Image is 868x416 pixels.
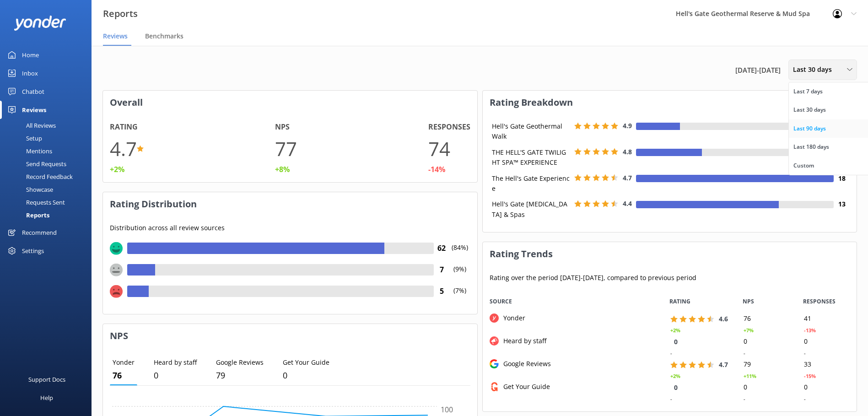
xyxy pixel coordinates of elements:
[744,326,754,334] div: +7%
[797,336,857,347] div: 0
[499,313,525,323] div: Yonder
[744,372,756,380] div: +11%
[670,394,672,403] div: -
[110,121,138,133] h4: Rating
[113,369,135,382] p: 76
[483,91,857,114] h3: Rating Breakdown
[737,359,797,370] div: 79
[428,164,445,176] div: -14%
[793,161,814,170] div: Custom
[623,173,632,182] span: 4.7
[623,199,632,208] span: 4.4
[490,199,572,220] div: Hell's Gate [MEDICAL_DATA] & Spas
[793,87,823,96] div: Last 7 days
[22,46,39,64] div: Home
[669,297,690,306] span: RATING
[450,243,470,264] p: (84%)
[216,357,264,367] p: Google Reviews
[434,286,450,297] h4: 5
[40,389,53,407] div: Help
[737,382,797,393] div: 0
[719,360,728,369] span: 4.7
[22,223,57,242] div: Recommend
[22,101,46,119] div: Reviews
[803,394,805,403] div: -
[499,336,546,346] div: Heard by staff
[5,209,49,222] div: Reports
[803,372,815,380] div: -15%
[623,147,632,156] span: 4.8
[283,369,329,382] p: 0
[797,359,857,370] div: 33
[216,369,264,382] p: 79
[670,349,672,357] div: -
[793,65,837,75] span: Last 30 days
[490,147,572,168] div: THE HELL'S GATE TWILIGHT SPA™ EXPERIENCE
[441,405,453,415] tspan: 100
[623,121,632,130] span: 4.9
[793,124,826,133] div: Last 90 days
[793,105,826,114] div: Last 30 days
[483,242,857,266] h3: Rating Trends
[834,199,850,209] h4: 13
[428,133,450,164] h1: 74
[103,192,477,216] h3: Rating Distribution
[5,157,66,170] div: Send Requests
[5,119,56,132] div: All Reviews
[5,132,92,145] a: Setup
[674,383,678,392] span: 0
[22,242,44,260] div: Settings
[103,32,128,41] span: Reviews
[154,357,197,367] p: Heard by staff
[110,223,470,233] p: Distribution across all review sources
[5,145,92,157] a: Mentions
[834,173,850,184] h4: 18
[793,142,829,151] div: Last 180 days
[5,183,53,196] div: Showcase
[719,314,728,323] span: 4.6
[450,286,470,307] p: (7%)
[275,121,290,133] h4: NPS
[490,121,572,142] div: Hell's Gate Geothermal Walk
[490,297,512,306] span: Source
[450,264,470,286] p: (9%)
[803,326,815,334] div: -13%
[428,121,470,133] h4: Responses
[737,313,797,324] div: 76
[737,336,797,347] div: 0
[5,170,73,183] div: Record Feedback
[490,273,850,283] p: Rating over the period [DATE] - [DATE] , compared to previous period
[744,349,745,357] div: -
[744,394,745,403] div: -
[145,32,183,41] span: Benchmarks
[803,297,836,306] span: RESPONSES
[483,313,857,405] div: grid
[434,243,450,254] h4: 62
[743,297,754,306] span: NPS
[5,132,42,145] div: Setup
[283,357,329,367] p: Get Your Guide
[735,65,781,76] span: [DATE] - [DATE]
[275,164,290,176] div: +8%
[5,196,92,209] a: Requests Sent
[5,157,92,170] a: Send Requests
[670,372,680,380] div: +2%
[113,357,135,367] p: Yonder
[674,337,678,346] span: 0
[275,133,297,164] h1: 77
[499,359,551,369] div: Google Reviews
[110,133,137,164] h1: 4.7
[5,196,65,209] div: Requests Sent
[5,170,92,183] a: Record Feedback
[5,119,92,132] a: All Reviews
[434,264,450,276] h4: 7
[22,82,44,101] div: Chatbot
[670,326,680,334] div: +2%
[28,370,65,389] div: Support Docs
[499,382,550,392] div: Get Your Guide
[110,164,124,176] div: +2%
[22,64,38,82] div: Inbox
[797,313,857,324] div: 41
[5,209,92,222] a: Reports
[103,91,477,114] h3: Overall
